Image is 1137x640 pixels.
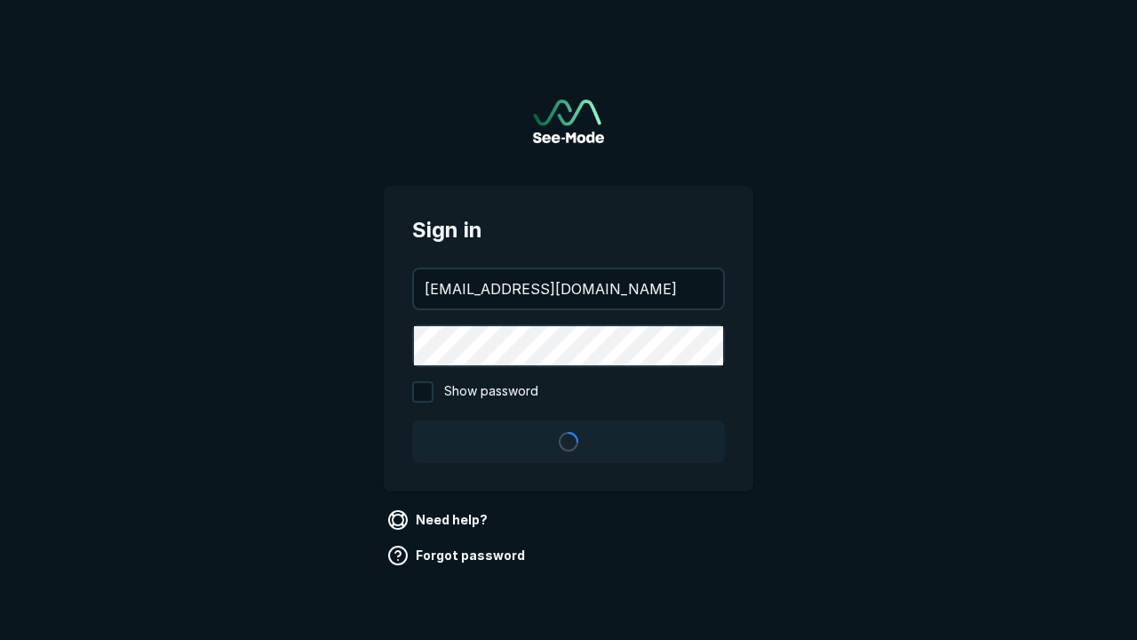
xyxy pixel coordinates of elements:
a: Need help? [384,506,495,534]
a: Go to sign in [533,100,604,143]
a: Forgot password [384,541,532,570]
span: Show password [444,381,538,403]
img: See-Mode Logo [533,100,604,143]
input: your@email.com [414,269,723,308]
span: Sign in [412,214,725,246]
